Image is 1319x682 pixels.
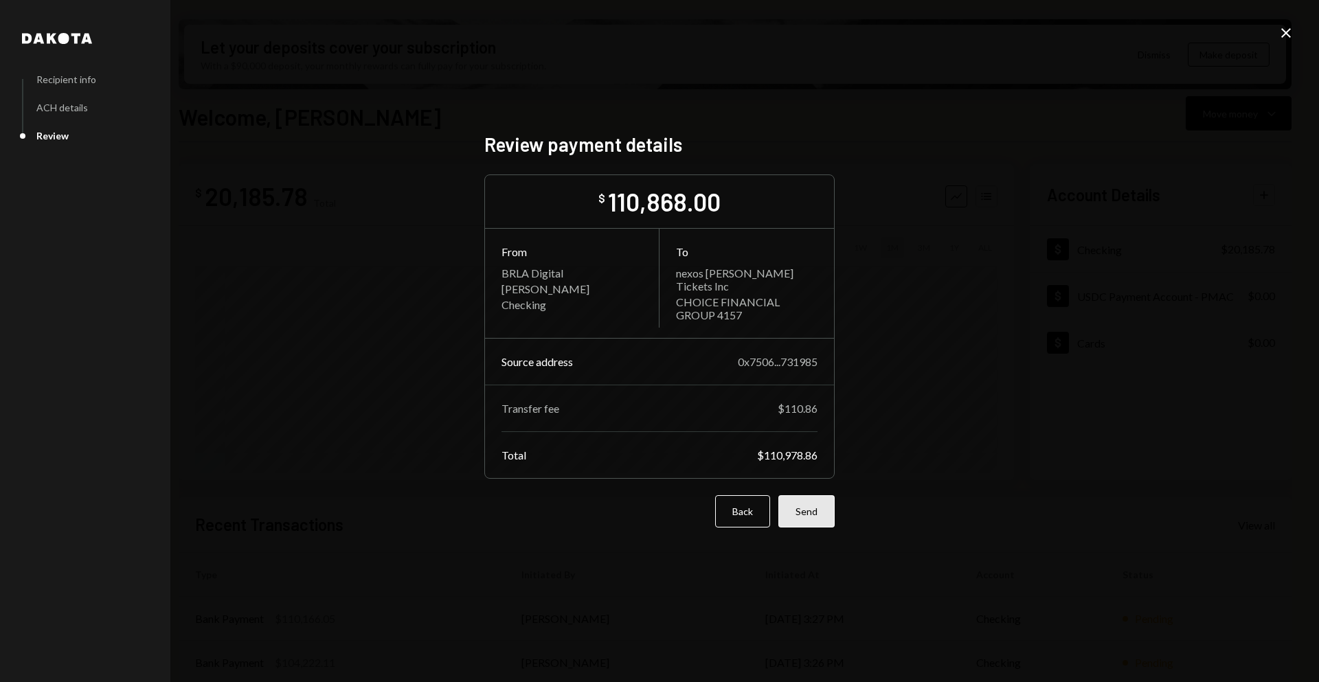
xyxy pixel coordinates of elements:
[501,448,526,462] div: Total
[36,102,88,113] div: ACH details
[484,131,835,158] h2: Review payment details
[676,295,818,321] div: CHOICE FINANCIAL GROUP 4157
[608,186,721,217] div: 110,868.00
[715,495,770,527] button: Back
[501,298,642,311] div: Checking
[36,130,69,141] div: Review
[501,282,642,295] div: [PERSON_NAME]
[36,73,96,85] div: Recipient info
[757,448,818,462] div: $110,978.86
[778,402,818,415] div: $110.86
[676,245,818,258] div: To
[676,266,818,293] div: nexos [PERSON_NAME] Tickets Inc
[501,355,573,368] div: Source address
[501,402,559,415] div: Transfer fee
[778,495,835,527] button: Send
[738,355,818,368] div: 0x7506...731985
[501,266,642,280] div: BRLA Digital
[501,245,642,258] div: From
[598,192,605,205] div: $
